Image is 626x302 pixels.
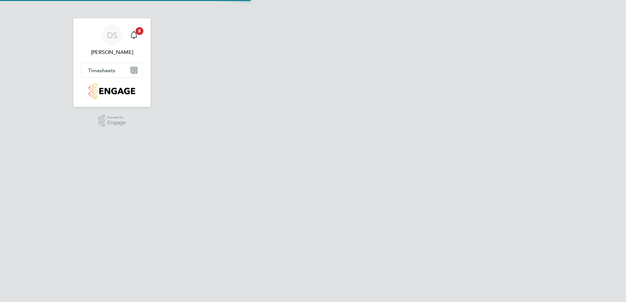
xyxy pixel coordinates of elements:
span: Timesheets [88,67,115,74]
button: Timesheets [82,63,142,77]
a: Powered byEngage [98,115,126,127]
a: DS[PERSON_NAME] [81,25,143,56]
span: DS [107,31,117,40]
nav: Main navigation [73,18,151,107]
span: 5 [136,27,143,35]
a: 5 [127,25,140,46]
a: Go to home page [81,83,143,99]
img: countryside-properties-logo-retina.png [89,83,135,99]
span: Engage [107,120,126,126]
span: Powered by [107,115,126,120]
span: Dave Smith [81,48,143,56]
